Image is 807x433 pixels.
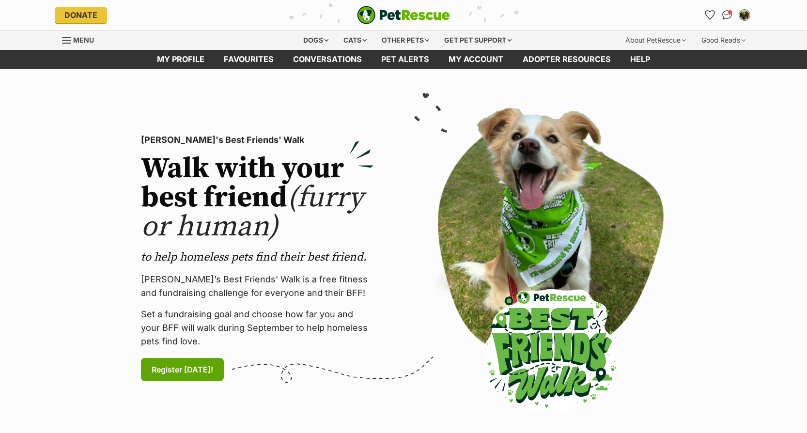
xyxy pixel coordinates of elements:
[141,273,373,300] p: [PERSON_NAME]’s Best Friends' Walk is a free fitness and fundraising challenge for everyone and t...
[702,7,752,23] ul: Account quick links
[141,180,363,245] span: (furry or human)
[141,249,373,265] p: to help homeless pets find their best friend.
[513,50,621,69] a: Adopter resources
[719,7,735,23] a: Conversations
[55,7,107,23] a: Donate
[73,36,94,44] span: Menu
[439,50,513,69] a: My account
[141,358,224,381] a: Register [DATE]!
[372,50,439,69] a: Pet alerts
[152,364,213,375] span: Register [DATE]!
[357,6,450,24] img: logo-e224e6f780fb5917bec1dbf3a21bbac754714ae5b6737aabdf751b685950b380.svg
[337,31,373,50] div: Cats
[357,6,450,24] a: PetRescue
[740,10,749,20] img: Emma Ballan profile pic
[737,7,752,23] button: My account
[722,10,732,20] img: chat-41dd97257d64d25036548639549fe6c8038ab92f7586957e7f3b1b290dea8141.svg
[619,31,693,50] div: About PetRescue
[437,31,518,50] div: Get pet support
[141,308,373,348] p: Set a fundraising goal and choose how far you and your BFF will walk during September to help hom...
[296,31,335,50] div: Dogs
[147,50,214,69] a: My profile
[141,155,373,242] h2: Walk with your best friend
[695,31,752,50] div: Good Reads
[141,133,373,147] p: [PERSON_NAME]'s Best Friends' Walk
[283,50,372,69] a: conversations
[375,31,436,50] div: Other pets
[621,50,660,69] a: Help
[62,31,101,48] a: Menu
[702,7,717,23] a: Favourites
[214,50,283,69] a: Favourites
